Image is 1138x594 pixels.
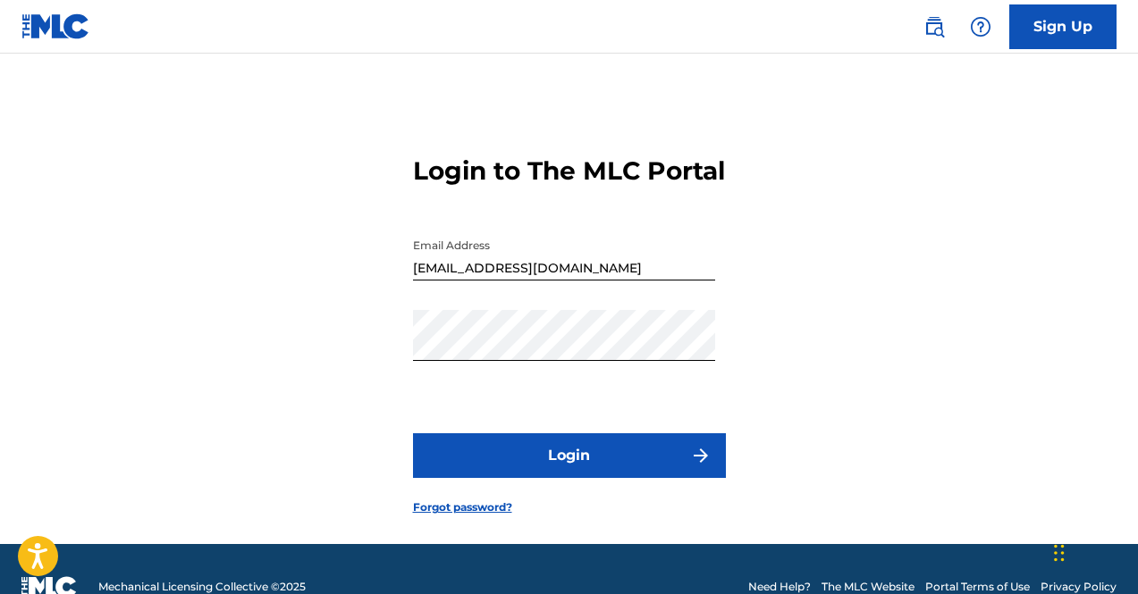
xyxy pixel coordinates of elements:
[923,16,945,38] img: search
[1054,526,1065,580] div: Drag
[21,13,90,39] img: MLC Logo
[413,155,725,187] h3: Login to The MLC Portal
[916,9,952,45] a: Public Search
[970,16,991,38] img: help
[963,9,999,45] div: Help
[413,433,726,478] button: Login
[690,445,712,466] img: f7272a7cc735f4ea7f67.svg
[413,499,512,515] a: Forgot password?
[1009,4,1117,49] a: Sign Up
[1049,508,1138,594] iframe: Chat Widget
